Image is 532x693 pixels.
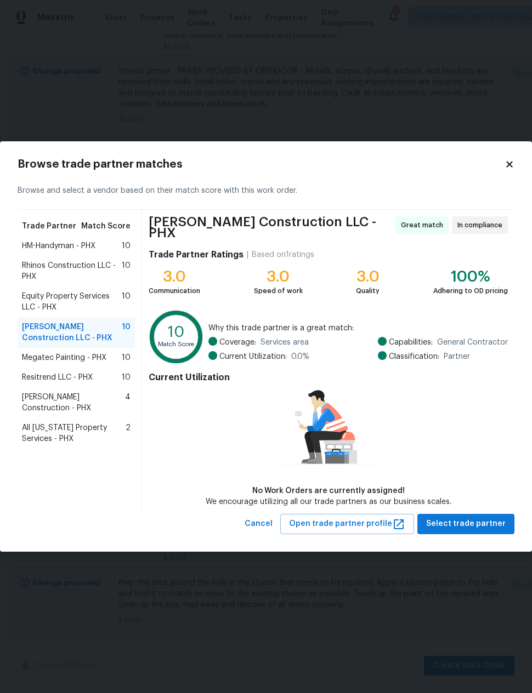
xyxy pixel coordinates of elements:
[433,271,508,282] div: 100%
[245,517,273,531] span: Cancel
[289,517,405,531] span: Open trade partner profile
[22,352,106,363] span: Megatec Painting - PHX
[149,285,200,296] div: Communication
[389,337,433,348] span: Capabilities:
[206,496,451,507] div: We encourage utilizing all our trade partners as our business scales.
[252,249,314,260] div: Based on 1 ratings
[122,240,131,251] span: 10
[122,322,131,343] span: 10
[219,351,287,362] span: Current Utilization:
[122,260,131,282] span: 10
[122,372,131,383] span: 10
[18,172,514,210] div: Browse and select a vendor based on their match score with this work order.
[149,216,392,238] span: [PERSON_NAME] Construction LLC - PHX
[206,485,451,496] div: No Work Orders are currently assigned!
[356,271,380,282] div: 3.0
[18,159,505,170] h2: Browse trade partner matches
[149,271,200,282] div: 3.0
[280,514,414,534] button: Open trade partner profile
[254,271,303,282] div: 3.0
[401,220,448,231] span: Great match
[22,221,76,232] span: Trade Partner
[457,220,507,231] span: In compliance
[122,291,131,313] span: 10
[168,324,185,340] text: 10
[244,249,252,260] div: |
[22,392,125,414] span: [PERSON_NAME] Construction - PHX
[149,372,508,383] h4: Current Utilization
[254,285,303,296] div: Speed of work
[159,341,195,347] text: Match Score
[240,514,277,534] button: Cancel
[22,422,126,444] span: All [US_STATE] Property Services - PHX
[149,249,244,260] h4: Trade Partner Ratings
[22,240,95,251] span: HM-Handyman - PHX
[81,221,131,232] span: Match Score
[126,422,131,444] span: 2
[219,337,256,348] span: Coverage:
[356,285,380,296] div: Quality
[22,372,93,383] span: Resitrend LLC - PHX
[389,351,439,362] span: Classification:
[125,392,131,414] span: 4
[437,337,508,348] span: General Contractor
[426,517,506,531] span: Select trade partner
[122,352,131,363] span: 10
[22,260,122,282] span: Rhinos Construction LLC - PHX
[433,285,508,296] div: Adhering to OD pricing
[208,323,508,334] span: Why this trade partner is a great match:
[261,337,309,348] span: Services area
[22,322,122,343] span: [PERSON_NAME] Construction LLC - PHX
[444,351,470,362] span: Partner
[291,351,309,362] span: 0.0 %
[22,291,122,313] span: Equity Property Services LLC - PHX
[417,514,514,534] button: Select trade partner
